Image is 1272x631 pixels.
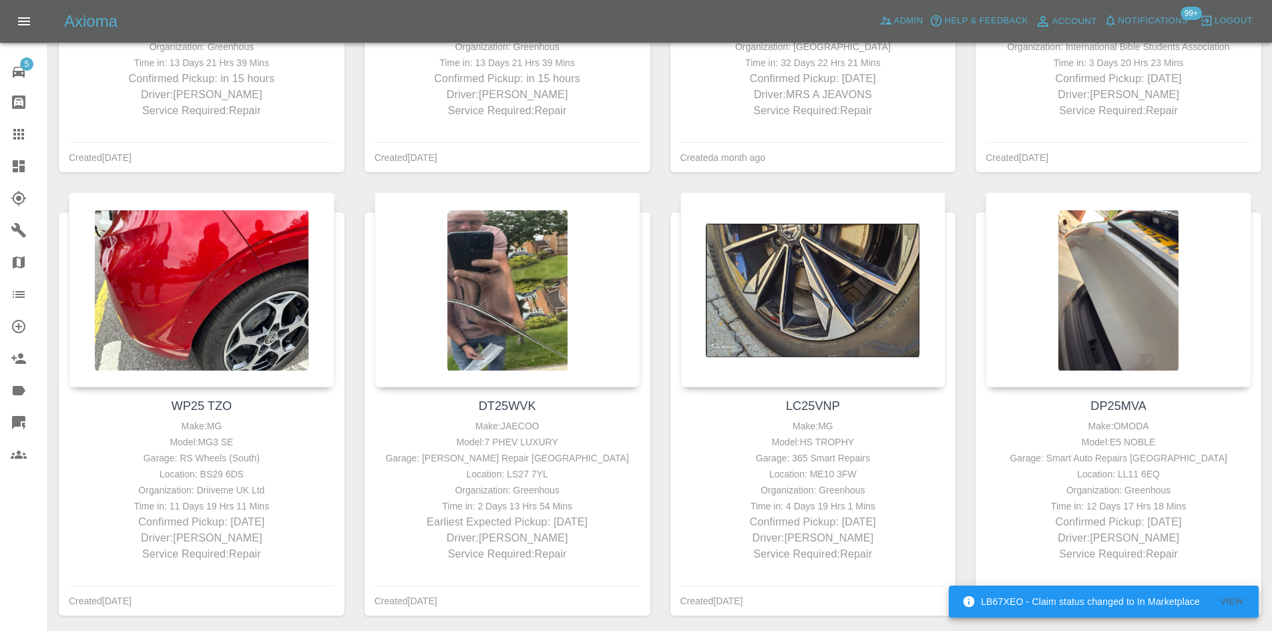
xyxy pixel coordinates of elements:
p: Confirmed Pickup: [DATE] [989,514,1248,530]
div: Created a month ago [680,150,766,166]
p: Driver: [PERSON_NAME] [378,530,637,546]
p: Earliest Expected Pickup: [DATE] [378,514,637,530]
p: Confirmed Pickup: [DATE] [684,71,943,87]
a: Admin [876,11,927,31]
h5: Axioma [64,11,118,32]
p: Confirmed Pickup: [DATE] [72,514,331,530]
a: DP25MVA [1090,399,1146,413]
div: Model: MG3 SE [72,434,331,450]
div: Created [DATE] [375,593,437,609]
a: WP25 TZO [172,399,232,413]
div: Garage: 365 Smart Repairs [684,450,943,466]
p: Confirmed Pickup: [DATE] [684,514,943,530]
button: Help & Feedback [926,11,1031,31]
div: Time in: 13 Days 21 Hrs 39 Mins [72,55,331,71]
div: Make: MG [684,418,943,434]
p: Driver: [PERSON_NAME] [378,87,637,103]
p: Service Required: Repair [378,103,637,119]
p: Service Required: Repair [378,546,637,562]
p: Driver: [PERSON_NAME] [684,530,943,546]
div: Time in: 32 Days 22 Hrs 21 Mins [684,55,943,71]
p: Service Required: Repair [989,546,1248,562]
a: Account [1032,11,1100,32]
a: LC25VNP [786,399,840,413]
div: Time in: 4 Days 19 Hrs 1 Mins [684,498,943,514]
div: Time in: 12 Days 17 Hrs 18 Mins [989,498,1248,514]
div: Model: 7 PHEV LUXURY [378,434,637,450]
div: Location: ME10 3FW [684,466,943,482]
span: Account [1052,14,1097,29]
div: Organization: Greenhous [72,39,331,55]
div: Location: LS27 7YL [378,466,637,482]
div: Organization: Greenhous [684,482,943,498]
div: Created [DATE] [69,150,132,166]
p: Driver: [PERSON_NAME] [72,530,331,546]
p: Confirmed Pickup: [DATE] [989,71,1248,87]
div: Location: LL11 6EQ [989,466,1248,482]
div: Created [DATE] [69,593,132,609]
p: Service Required: Repair [72,103,331,119]
span: 5 [20,57,33,71]
div: Organization: Greenhous [989,482,1248,498]
button: Notifications [1100,11,1191,31]
button: Logout [1197,11,1256,31]
div: Organization: Greenhous [378,482,637,498]
p: Service Required: Repair [684,546,943,562]
span: Admin [894,13,923,29]
div: Organization: [GEOGRAPHIC_DATA] [684,39,943,55]
div: Organization: Driiveme UK Ltd [72,482,331,498]
p: Confirmed Pickup: in 15 hours [378,71,637,87]
div: Model: HS TROPHY [684,434,943,450]
div: Make: MG [72,418,331,434]
span: Logout [1215,13,1253,29]
p: Driver: [PERSON_NAME] [72,87,331,103]
p: Driver: [PERSON_NAME] [989,87,1248,103]
p: Service Required: Repair [72,546,331,562]
div: Make: JAECOO [378,418,637,434]
div: Garage: RS Wheels (South) [72,450,331,466]
button: Open drawer [8,5,40,37]
p: Confirmed Pickup: in 15 hours [72,71,331,87]
div: Time in: 13 Days 21 Hrs 39 Mins [378,55,637,71]
p: Service Required: Repair [989,103,1248,119]
span: Notifications [1118,13,1188,29]
div: Garage: Smart Auto Repairs [GEOGRAPHIC_DATA] [989,450,1248,466]
div: Make: OMODA [989,418,1248,434]
div: Model: E5 NOBLE [989,434,1248,450]
div: Garage: [PERSON_NAME] Repair [GEOGRAPHIC_DATA] [378,450,637,466]
p: Driver: MRS A JEAVONS [684,87,943,103]
div: Location: BS29 6DS [72,466,331,482]
p: Driver: [PERSON_NAME] [989,530,1248,546]
a: DT25WVK [479,399,536,413]
span: Help & Feedback [944,13,1028,29]
div: Created [DATE] [375,150,437,166]
span: 99+ [1181,7,1202,20]
div: Created [DATE] [986,150,1048,166]
div: Organization: International Bible Students Association [989,39,1248,55]
div: Organization: Greenhous [378,39,637,55]
button: View [1211,592,1253,612]
div: Time in: 3 Days 20 Hrs 23 Mins [989,55,1248,71]
div: Time in: 11 Days 19 Hrs 11 Mins [72,498,331,514]
div: LB67XEO - Claim status changed to In Marketplace [962,590,1200,614]
div: Created [DATE] [680,593,743,609]
p: Service Required: Repair [684,103,943,119]
div: Time in: 2 Days 13 Hrs 54 Mins [378,498,637,514]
